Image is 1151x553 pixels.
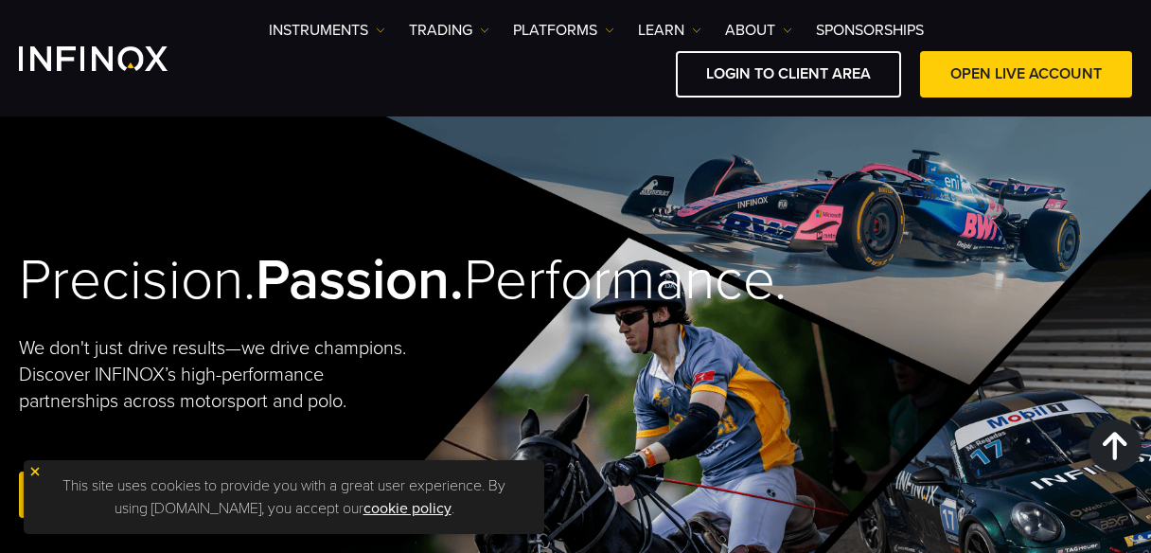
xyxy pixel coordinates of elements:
a: cookie policy [363,499,452,518]
a: TRADING [409,19,489,42]
a: Open Live Account [19,472,231,518]
a: LOGIN TO CLIENT AREA [676,51,901,98]
h2: Precision. Performance. [19,246,521,315]
a: OPEN LIVE ACCOUNT [920,51,1132,98]
strong: Passion. [256,246,464,314]
a: Instruments [269,19,385,42]
img: yellow close icon [28,465,42,478]
a: Learn [638,19,701,42]
a: SPONSORSHIPS [816,19,924,42]
p: This site uses cookies to provide you with a great user experience. By using [DOMAIN_NAME], you a... [33,470,535,525]
a: INFINOX Logo [19,46,212,71]
a: PLATFORMS [513,19,614,42]
a: ABOUT [725,19,792,42]
p: We don't just drive results—we drive champions. Discover INFINOX’s high-performance partnerships ... [19,335,420,415]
